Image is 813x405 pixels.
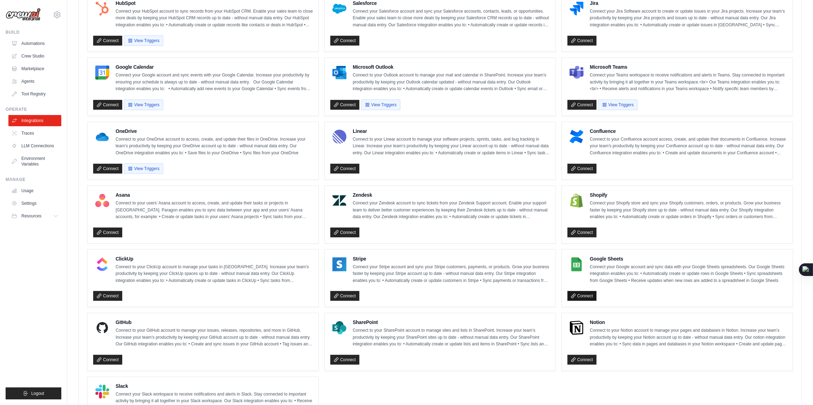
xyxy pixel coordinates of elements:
h4: OneDrive [116,128,313,135]
a: Connect [93,228,122,237]
p: Connect your HubSpot account to sync records from your HubSpot CRM. Enable your sales team to clo... [116,8,313,29]
a: Connect [330,164,359,174]
img: Microsoft Outlook Logo [332,66,346,80]
span: Resources [21,213,41,219]
h4: Shopify [590,191,787,198]
a: Connect [93,291,122,301]
p: Connect your Shopify store and sync your Shopify customers, orders, or products. Grow your busine... [590,200,787,221]
a: Connect [93,355,122,365]
a: Integrations [8,115,61,126]
p: Connect to your Notion account to manage your pages and databases in Notion. Increase your team’s... [590,327,787,348]
a: Environment Variables [8,153,61,170]
img: Logo [6,8,41,21]
img: Google Calendar Logo [95,66,109,80]
h4: Stripe [353,255,550,262]
iframe: Chat Widget [778,371,813,405]
h4: Microsoft Teams [590,63,787,70]
p: Connect your Stripe account and sync your Stripe customers, payments, or products. Grow your busi... [353,264,550,284]
p: Connect to your OneDrive account to access, create, and update their files in OneDrive. Increase ... [116,136,313,157]
p: Connect to your Outlook account to manage your mail and calendar in SharePoint. Increase your tea... [353,72,550,93]
a: Connect [93,100,122,110]
a: Connect [567,36,597,46]
h4: ClickUp [116,255,313,262]
img: Linear Logo [332,130,346,144]
img: Microsoft Teams Logo [570,66,584,80]
h4: Google Sheets [590,255,787,262]
a: Connect [330,355,359,365]
div: Build [6,29,61,35]
a: Connect [567,100,597,110]
a: Connect [567,164,597,174]
img: Slack Logo [95,385,109,399]
button: View Triggers [124,35,163,46]
div: Manage [6,177,61,182]
img: HubSpot Logo [95,2,109,16]
img: SharePoint Logo [332,321,346,335]
img: GitHub Logo [95,321,109,335]
img: Zendesk Logo [332,194,346,208]
span: Logout [31,391,44,396]
p: Connect your Zendesk account to sync tickets from your Zendesk Support account. Enable your suppo... [353,200,550,221]
p: Connect to your GitHub account to manage your issues, releases, repositories, and more in GitHub.... [116,327,313,348]
p: Connect to your ClickUp account to manage your tasks in [GEOGRAPHIC_DATA]. Increase your team’s p... [116,264,313,284]
a: Connect [93,36,122,46]
p: Connect to your users’ Asana account to access, create, and update their tasks or projects in [GE... [116,200,313,221]
h4: GitHub [116,319,313,326]
a: Traces [8,128,61,139]
p: Connect your Salesforce account and sync your Salesforce accounts, contacts, leads, or opportunit... [353,8,550,29]
a: Connect [567,355,597,365]
a: Settings [8,198,61,209]
a: Connect [93,164,122,174]
h4: Confluence [590,128,787,135]
img: ClickUp Logo [95,257,109,271]
p: Connect your Teams workspace to receive notifications and alerts in Teams. Stay connected to impo... [590,72,787,93]
a: Connect [567,228,597,237]
p: Connect to your Confluence account access, create, and update their documents in Confluence. Incr... [590,136,787,157]
img: Asana Logo [95,194,109,208]
img: Confluence Logo [570,130,584,144]
button: Logout [6,387,61,399]
button: View Triggers [124,100,163,110]
p: Connect to your SharePoint account to manage sites and lists in SharePoint. Increase your team’s ... [353,327,550,348]
a: Automations [8,38,61,49]
a: Connect [567,291,597,301]
p: Connect your Jira Software account to create or update issues in your Jira projects. Increase you... [590,8,787,29]
button: Resources [8,210,61,222]
div: Operate [6,107,61,112]
p: Connect your Google account and sync data with your Google Sheets spreadsheets. Our Google Sheets... [590,264,787,284]
button: View Triggers [598,100,638,110]
a: Crew Studio [8,50,61,62]
img: Jira Logo [570,2,584,16]
a: Tool Registry [8,88,61,100]
a: Connect [330,228,359,237]
h4: SharePoint [353,319,550,326]
a: Connect [330,36,359,46]
p: Connect to your Linear account to manage your software projects, sprints, tasks, and bug tracking... [353,136,550,157]
a: Marketplace [8,63,61,74]
h4: Linear [353,128,550,135]
h4: Zendesk [353,191,550,198]
img: Notion Logo [570,321,584,335]
a: Agents [8,76,61,87]
h4: Google Calendar [116,63,313,70]
img: OneDrive Logo [95,130,109,144]
h4: Asana [116,191,313,198]
h4: Slack [116,383,313,390]
h4: Notion [590,319,787,326]
a: Connect [330,100,359,110]
button: View Triggers [124,163,163,174]
a: Connect [330,291,359,301]
p: Connect your Google account and sync events with your Google Calendar. Increase your productivity... [116,72,313,93]
a: Usage [8,185,61,196]
button: View Triggers [361,100,400,110]
img: Google Sheets Logo [570,257,584,271]
img: Stripe Logo [332,257,346,271]
a: LLM Connections [8,140,61,151]
h4: Microsoft Outlook [353,63,550,70]
img: Salesforce Logo [332,2,346,16]
img: Shopify Logo [570,194,584,208]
